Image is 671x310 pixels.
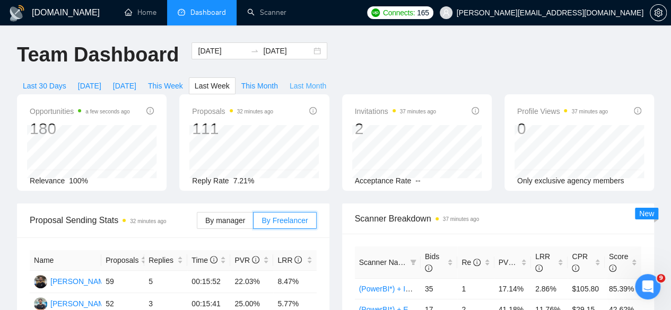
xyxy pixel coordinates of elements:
span: Proposals [192,105,273,118]
span: PVR [499,258,524,267]
a: searchScanner [247,8,286,17]
span: Relevance [30,176,65,185]
th: Proposals [101,250,144,271]
span: Last Month [290,80,326,92]
a: homeHome [125,8,156,17]
td: 00:15:52 [187,271,230,293]
span: Acceptance Rate [355,176,412,185]
button: Last Month [284,77,332,94]
span: info-circle [572,264,579,272]
h1: Team Dashboard [17,42,179,67]
td: 5 [144,271,187,293]
span: Proposal Sending Stats [30,214,197,227]
span: Invitations [355,105,436,118]
input: Start date [198,45,246,57]
div: 2 [355,119,436,139]
span: 9 [657,274,665,282]
div: 111 [192,119,273,139]
span: info-circle [425,264,432,272]
input: End date [263,45,311,57]
img: upwork-logo.png [371,8,380,17]
span: info-circle [516,259,523,266]
span: filter [410,259,416,265]
span: info-circle [634,107,641,114]
td: 1 [457,278,494,299]
span: dashboard [178,8,185,16]
span: PVR [234,256,259,264]
span: info-circle [294,256,302,263]
span: By Freelancer [262,216,308,225]
div: 180 [30,119,130,139]
span: setting [650,8,666,17]
button: This Week [142,77,189,94]
span: info-circle [309,107,317,114]
time: 32 minutes ago [130,218,166,224]
td: 2.86% [531,278,568,299]
span: LRR [535,252,550,272]
span: Re [461,258,481,267]
span: info-circle [210,256,217,263]
span: CPR [572,252,588,272]
time: 37 minutes ago [400,109,436,114]
span: Dashboard [190,8,226,17]
span: 7.21% [233,176,255,185]
span: This Week [148,80,183,92]
span: Scanner Breakdown [355,212,642,225]
a: MJ[PERSON_NAME] [34,277,111,285]
a: (PowerBI*) + Intermediate [359,285,445,293]
span: 165 [417,7,429,19]
td: 85.39% [605,278,641,299]
span: to [250,47,259,55]
button: [DATE] [107,77,142,94]
iframe: Intercom live chat [635,274,660,299]
div: 0 [517,119,608,139]
th: Replies [144,250,187,271]
span: swap-right [250,47,259,55]
button: [DATE] [72,77,107,94]
span: Proposals [106,254,138,266]
button: Last 30 Days [17,77,72,94]
td: 8.47% [273,271,316,293]
img: logo [8,5,25,22]
span: LRR [277,256,302,264]
span: Only exclusive agency members [517,176,624,185]
time: 37 minutes ago [571,109,607,114]
span: info-circle [609,264,616,272]
span: New [639,209,654,218]
span: Scanner Name [359,258,408,267]
span: Last 30 Days [23,80,66,92]
time: a few seconds ago [85,109,129,114]
button: setting [650,4,667,21]
button: This Month [236,77,284,94]
span: Reply Rate [192,176,229,185]
time: 32 minutes ago [237,109,273,114]
span: info-circle [146,107,154,114]
td: 59 [101,271,144,293]
div: [PERSON_NAME] [50,298,111,309]
button: Last Week [189,77,236,94]
img: MJ [34,275,47,288]
span: info-circle [472,107,479,114]
span: Bids [425,252,439,272]
span: filter [408,254,419,270]
span: Opportunities [30,105,130,118]
a: setting [650,8,667,17]
a: TS[PERSON_NAME] [34,299,111,307]
span: info-circle [252,256,259,263]
th: Name [30,250,101,271]
td: 35 [421,278,457,299]
span: Time [191,256,217,264]
span: Last Week [195,80,230,92]
span: Score [609,252,629,272]
span: [DATE] [78,80,101,92]
span: [DATE] [113,80,136,92]
div: [PERSON_NAME] [50,276,111,287]
span: 100% [69,176,88,185]
span: This Month [241,80,278,92]
span: user [442,9,450,16]
span: -- [415,176,420,185]
span: info-circle [535,264,543,272]
span: Profile Views [517,105,608,118]
td: 17.14% [494,278,531,299]
td: $105.80 [568,278,604,299]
